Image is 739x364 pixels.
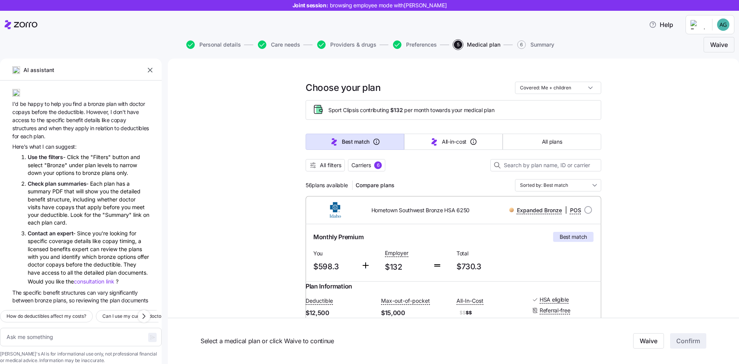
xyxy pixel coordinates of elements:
span: Here's [12,143,29,150]
span: Use [28,154,39,160]
span: Summary [530,42,554,47]
span: 56 plans available [306,181,348,189]
span: be [20,101,28,107]
span: happy [28,101,45,107]
span: How do deductibles affect my costs? [7,312,86,320]
span: copay [111,117,126,123]
span: suggest: [55,143,76,150]
a: 5Medical plan [452,40,500,49]
span: Best match [560,233,587,241]
span: Plan Information [306,282,352,291]
span: The [12,289,23,296]
span: plan [110,297,121,304]
li: - Since you're looking for specific coverage details like copay timing, a licensed benefits exper... [28,229,149,286]
span: summaries [58,180,86,187]
span: to [31,117,37,123]
span: $12,500 [306,308,375,318]
span: Hometown Southwest Bronze HSA 6250 [371,206,470,214]
span: Confirm [676,337,700,346]
button: Waive [704,37,734,52]
button: Confirm [670,334,706,349]
span: $15,000 [381,308,450,318]
span: filters [48,154,63,160]
span: have [127,109,139,115]
div: | [509,205,581,215]
a: Preferences [391,40,437,49]
span: I [42,143,45,150]
span: plan [45,180,58,187]
span: Employer [385,249,408,257]
span: relation [95,125,114,131]
span: find [73,101,83,107]
span: deductible. [58,109,86,115]
span: and [38,125,49,131]
span: POS [570,206,581,214]
span: Sport Clips is contributing per month towards your medical plan [328,106,494,114]
span: bronze [88,101,106,107]
img: Employer logo [691,20,706,29]
span: All-In-Cost [456,297,483,305]
span: between [12,297,35,304]
span: bronze [35,297,53,304]
span: All-in-cost [442,138,466,146]
span: copays [12,109,32,115]
h1: Choose your plan [306,82,380,94]
span: what [29,143,42,150]
button: Compare plans [353,179,398,191]
span: a [84,101,88,107]
span: Joint session: [293,2,447,9]
span: Total [456,250,522,257]
span: Can I use my current doctors with these plans? [102,312,204,320]
span: HSA eligible [540,296,569,304]
span: structures [61,289,87,296]
span: plans, [53,297,69,304]
span: can [45,143,56,150]
span: browsing employee mode with [PERSON_NAME] [330,2,447,9]
div: 6 [374,161,382,169]
span: However, [86,109,110,115]
span: Contact [28,230,49,237]
span: AI assistant [23,66,55,74]
button: 6Summary [517,40,554,49]
span: details [84,117,101,123]
span: I'd [12,101,20,107]
span: vary [97,289,109,296]
span: can [87,289,97,296]
span: consultation [74,278,106,285]
span: Check [28,180,45,187]
span: plan [106,101,118,107]
span: Waive [640,337,657,346]
button: Providers & drugs [317,40,376,49]
span: documents [121,297,148,304]
span: to [45,101,51,107]
span: access [12,117,31,123]
input: Order by dropdown [515,179,601,191]
span: benefit [43,289,61,296]
span: each [20,133,33,139]
span: Medical plan [467,42,500,47]
span: Help [649,20,673,29]
span: $730.3 [456,260,522,273]
img: BlueCross of Idaho [312,201,359,219]
button: Preferences [393,40,437,49]
span: $$ [460,310,466,316]
span: don't [113,109,127,115]
span: when [48,125,63,131]
span: Providers & drugs [330,42,376,47]
img: ai-icon.png [12,89,20,97]
span: benefit [66,117,84,123]
button: All filters [306,159,345,171]
span: I [110,109,113,115]
li: - Click the "Filters" button and select "Bronze" under plan levels to narrow down your options to... [28,153,149,177]
button: Can I use my current doctors with these plans? [96,310,211,322]
span: plan. [33,133,45,139]
input: Search by plan name, ID or carrier [490,159,601,171]
span: the [37,117,46,123]
img: 2f26ab0a963081604525ace5fc06f17f [717,18,729,31]
span: an [49,230,57,237]
span: Compare plans [356,181,395,189]
span: to [114,125,120,131]
span: $132 [385,261,426,273]
span: 6 [517,40,526,49]
span: the [39,154,48,160]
